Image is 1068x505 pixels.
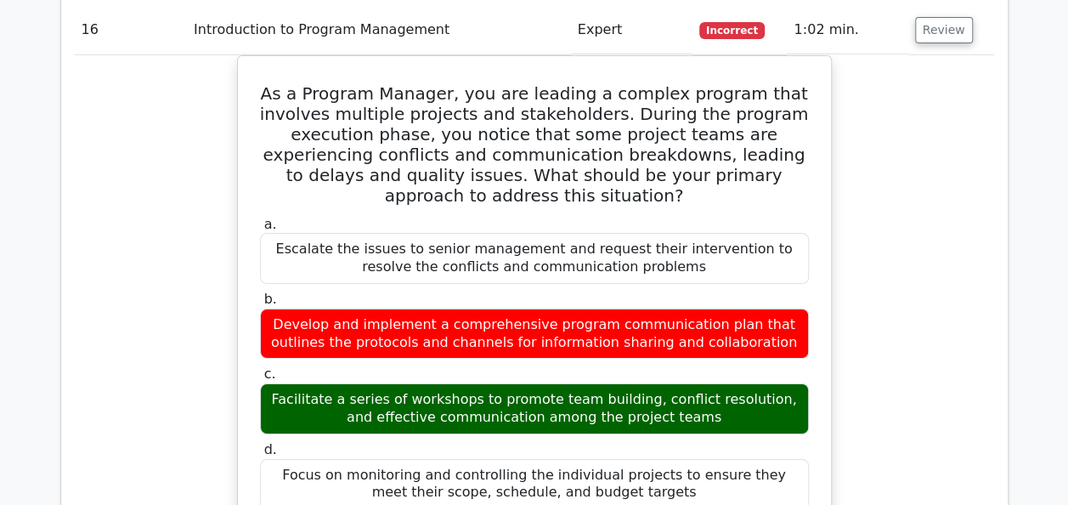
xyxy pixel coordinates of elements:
[260,309,809,360] div: Develop and implement a comprehensive program communication plan that outlines the protocols and ...
[571,6,692,54] td: Expert
[699,22,765,39] span: Incorrect
[260,383,809,434] div: Facilitate a series of workshops to promote team building, conflict resolution, and effective com...
[264,366,276,382] span: c.
[915,17,973,43] button: Review
[264,441,277,457] span: d.
[787,6,907,54] td: 1:02 min.
[264,216,277,232] span: a.
[75,6,188,54] td: 16
[187,6,571,54] td: Introduction to Program Management
[260,233,809,284] div: Escalate the issues to senior management and request their intervention to resolve the conflicts ...
[258,83,811,206] h5: As a Program Manager, you are leading a complex program that involves multiple projects and stake...
[264,291,277,307] span: b.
